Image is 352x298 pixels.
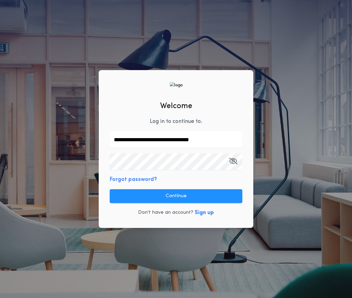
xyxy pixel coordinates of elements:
[160,100,192,112] h2: Welcome
[169,82,183,88] img: logo
[195,209,214,217] button: Sign up
[138,209,193,216] p: Don't have an account?
[150,117,202,126] p: Log in to continue to .
[110,189,242,203] button: Continue
[110,175,157,184] button: Forgot password?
